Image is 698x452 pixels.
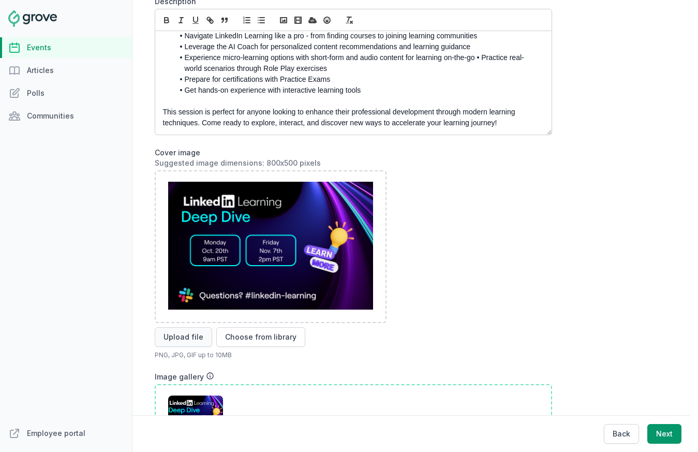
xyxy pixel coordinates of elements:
p: PNG, JPG, GIF up to 10MB [155,351,552,359]
li: Get hands-on experience with interactive learning tools [174,85,538,96]
img: Grove [8,10,57,27]
button: Next [647,424,681,444]
button: Choose from library [216,327,305,347]
li: Prepare for certifications with Practice Exams [174,74,538,85]
li: Leverage the AI Coach for personalized content recommendations and learning guidance [174,41,538,52]
img: v8BKOVeIBUZTmoAAAAASUVORK5CYII= [168,182,373,310]
div: Image gallery [155,372,552,382]
li: Navigate LinkedIn Learning like a pro - from finding courses to joining learning communities [174,31,538,41]
p: This session is perfect for anyone looking to enhance their professional development through mode... [163,107,538,128]
label: Cover image [155,148,552,168]
div: Suggested image dimensions: 800x500 pixels [155,158,552,168]
button: Back [604,424,639,444]
li: Experience micro-learning options with short-form and audio content for learning on-the-go • Prac... [174,52,538,74]
button: Upload file [155,327,212,347]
